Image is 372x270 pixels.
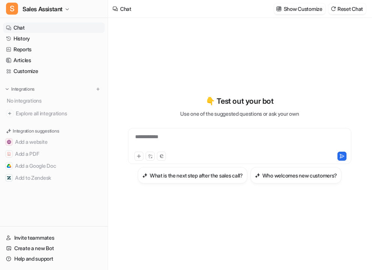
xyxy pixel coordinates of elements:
[7,164,11,168] img: Add a Google Doc
[5,87,10,92] img: expand menu
[206,95,273,107] p: 👇 Test out your bot
[11,86,35,92] p: Integrations
[3,160,105,172] button: Add a Google DocAdd a Google Doc
[180,110,299,118] p: Use one of the suggested questions or ask your own
[142,173,148,178] img: What is the next step after the sales call?
[3,85,37,93] button: Integrations
[3,55,105,66] a: Articles
[3,108,105,119] a: Explore all integrations
[276,6,282,12] img: customize
[7,152,11,156] img: Add a PDF
[250,167,342,183] button: Who welcomes new customers?Who welcomes new customers?
[331,6,336,12] img: reset
[5,94,105,107] div: No integrations
[284,5,322,13] p: Show Customize
[274,3,325,14] button: Show Customize
[16,107,102,119] span: Explore all integrations
[7,176,11,180] img: Add to Zendesk
[6,110,14,117] img: explore all integrations
[3,44,105,55] a: Reports
[3,172,105,184] button: Add to ZendeskAdd to Zendesk
[3,148,105,160] button: Add a PDFAdd a PDF
[7,140,11,144] img: Add a website
[138,167,247,183] button: What is the next step after the sales call?What is the next step after the sales call?
[3,243,105,254] a: Create a new Bot
[3,136,105,148] button: Add a websiteAdd a website
[3,22,105,33] a: Chat
[120,5,131,13] div: Chat
[3,254,105,264] a: Help and support
[6,3,18,15] span: S
[150,172,243,179] h3: What is the next step after the sales call?
[3,33,105,44] a: History
[95,87,101,92] img: menu_add.svg
[3,66,105,76] a: Customize
[13,128,59,134] p: Integration suggestions
[262,172,337,179] h3: Who welcomes new customers?
[3,233,105,243] a: Invite teammates
[328,3,366,14] button: Reset Chat
[255,173,260,178] img: Who welcomes new customers?
[23,4,63,14] span: Sales Assistant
